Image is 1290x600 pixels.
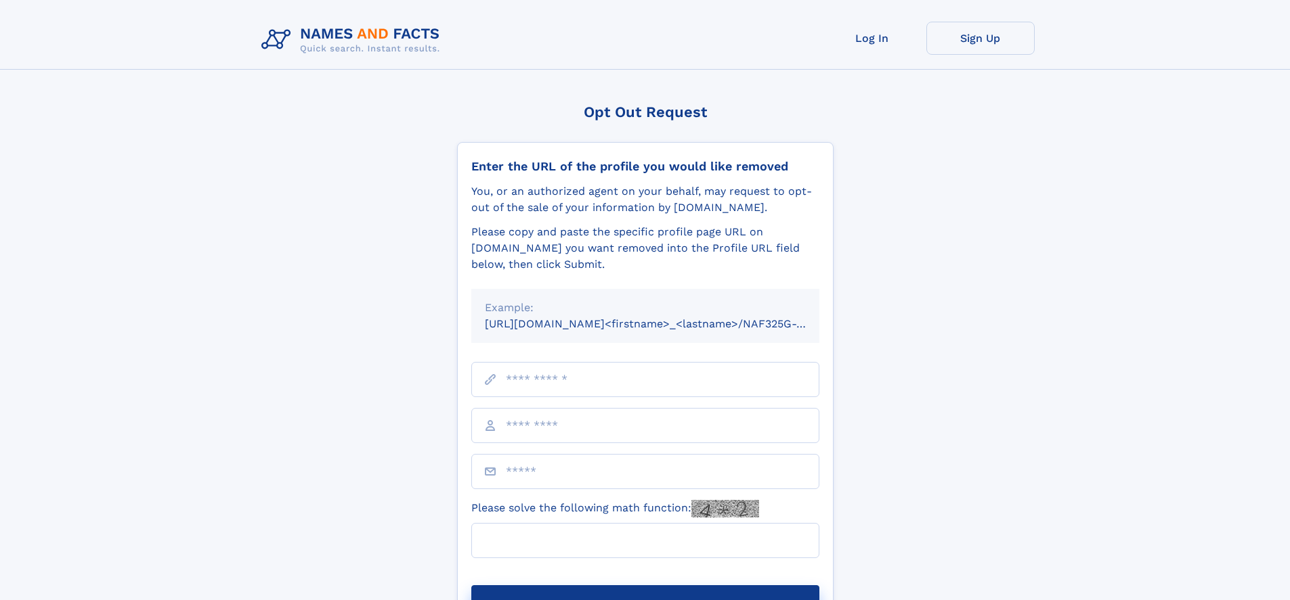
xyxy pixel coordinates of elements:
[471,159,819,174] div: Enter the URL of the profile you would like removed
[471,224,819,273] div: Please copy and paste the specific profile page URL on [DOMAIN_NAME] you want removed into the Pr...
[471,500,759,517] label: Please solve the following math function:
[256,22,451,58] img: Logo Names and Facts
[926,22,1035,55] a: Sign Up
[457,103,834,120] div: Opt Out Request
[485,317,845,330] small: [URL][DOMAIN_NAME]<firstname>_<lastname>/NAF325G-xxxxxxxx
[471,183,819,216] div: You, or an authorized agent on your behalf, may request to opt-out of the sale of your informatio...
[485,300,806,316] div: Example:
[818,22,926,55] a: Log In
